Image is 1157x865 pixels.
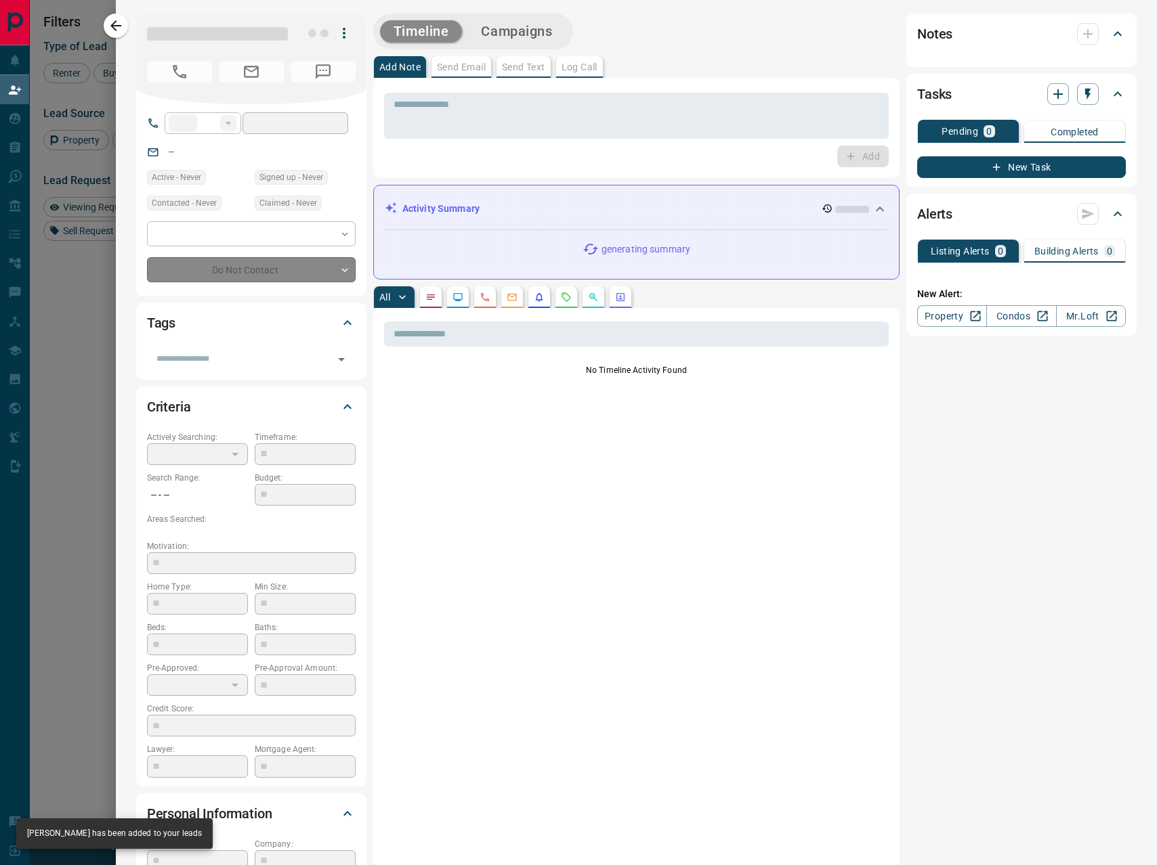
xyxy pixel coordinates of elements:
button: Campaigns [467,20,566,43]
p: All [379,292,390,302]
span: No Email [219,61,284,83]
p: New Alert: [917,287,1126,301]
div: Do Not Contact [147,257,356,282]
p: Timeframe: [255,431,356,443]
p: generating summary [602,242,690,257]
p: Building Alerts [1034,246,1099,256]
span: No Number [291,61,356,83]
span: Signed up - Never [259,171,323,184]
p: Pre-Approval Amount: [255,662,356,674]
div: Alerts [917,198,1126,230]
p: Budget: [255,472,356,484]
h2: Notes [917,23,952,45]
p: Listing Alerts [931,246,990,256]
p: Mortgage Agent: [255,743,356,755]
p: Search Range: [147,472,248,484]
p: Pending [942,127,978,136]
p: No Timeline Activity Found [384,364,889,376]
span: Active - Never [152,171,201,184]
p: 0 [998,246,1003,256]
svg: Calls [480,292,490,303]
span: No Number [147,61,212,83]
svg: Notes [425,292,436,303]
p: Baths: [255,621,356,634]
p: Activity Summary [402,202,480,216]
span: Claimed - Never [259,196,317,210]
p: Pre-Approved: [147,662,248,674]
a: Condos [986,305,1056,327]
h2: Tasks [917,83,952,105]
h2: Tags [147,312,175,334]
span: Contacted - Never [152,196,217,210]
a: -- [169,146,174,157]
div: Tags [147,307,356,339]
a: Property [917,305,987,327]
div: Notes [917,18,1126,50]
p: Company: [255,838,356,850]
h2: Criteria [147,396,191,418]
p: Lawyer: [147,743,248,755]
h2: Personal Information [147,803,272,824]
svg: Listing Alerts [534,292,545,303]
div: [PERSON_NAME] has been added to your leads [27,822,202,845]
p: Areas Searched: [147,513,356,525]
p: Actively Searching: [147,431,248,443]
button: Open [332,350,351,369]
p: Beds: [147,621,248,634]
a: Mr.Loft [1056,305,1126,327]
p: Completed [1051,127,1099,137]
p: -- - -- [147,484,248,506]
p: Home Type: [147,581,248,593]
button: New Task [917,156,1126,178]
p: Min Size: [255,581,356,593]
p: 0 [986,127,992,136]
svg: Agent Actions [615,292,626,303]
svg: Requests [561,292,572,303]
p: Motivation: [147,540,356,552]
div: Personal Information [147,797,356,830]
div: Tasks [917,78,1126,110]
button: Timeline [380,20,463,43]
div: Criteria [147,391,356,423]
h2: Alerts [917,203,952,225]
p: 0 [1107,246,1112,256]
svg: Lead Browsing Activity [453,292,463,303]
svg: Opportunities [588,292,599,303]
p: Add Note [379,62,421,72]
svg: Emails [507,292,518,303]
div: Activity Summary [385,196,888,221]
p: Credit Score: [147,703,356,715]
